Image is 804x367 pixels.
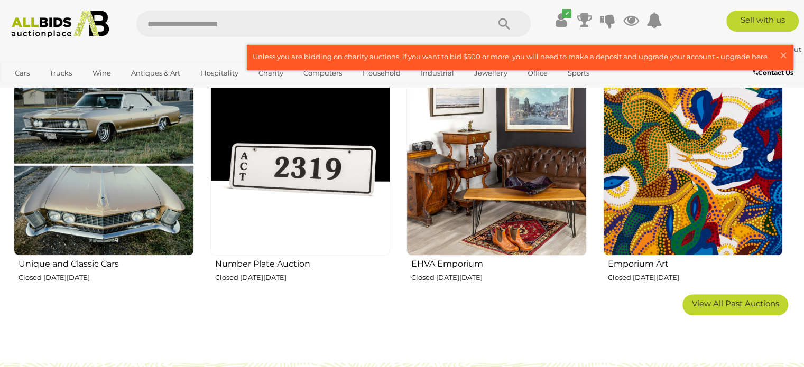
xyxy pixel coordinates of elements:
[553,11,569,30] a: ✔
[124,64,187,82] a: Antiques & Art
[8,82,97,99] a: [GEOGRAPHIC_DATA]
[608,271,783,284] p: Closed [DATE][DATE]
[19,271,194,284] p: Closed [DATE][DATE]
[521,64,555,82] a: Office
[6,11,115,38] img: Allbids.com.au
[411,257,587,269] h2: EHVA Emporium
[603,76,783,256] img: Emporium Art
[608,257,783,269] h2: Emporium Art
[726,11,799,32] a: Sell with us
[406,75,587,286] a: EHVA Emporium Closed [DATE][DATE]
[297,64,349,82] a: Computers
[215,257,391,269] h2: Number Plate Auction
[753,69,793,77] b: Contact Us
[779,45,788,65] span: ×
[414,64,461,82] a: Industrial
[411,271,587,284] p: Closed [DATE][DATE]
[682,294,788,315] a: View All Past Auctions
[692,298,779,308] span: View All Past Auctions
[252,64,290,82] a: Charity
[561,64,596,82] a: Sports
[210,75,391,286] a: Number Plate Auction Closed [DATE][DATE]
[14,76,194,256] img: Unique and Classic Cars
[406,76,587,256] img: EHVA Emporium
[13,75,194,286] a: Unique and Classic Cars Closed [DATE][DATE]
[562,9,571,18] i: ✔
[194,64,245,82] a: Hospitality
[86,64,118,82] a: Wine
[43,64,79,82] a: Trucks
[8,64,36,82] a: Cars
[356,64,408,82] a: Household
[19,257,194,269] h2: Unique and Classic Cars
[478,11,531,37] button: Search
[210,76,391,256] img: Number Plate Auction
[603,75,783,286] a: Emporium Art Closed [DATE][DATE]
[215,271,391,284] p: Closed [DATE][DATE]
[753,67,796,79] a: Contact Us
[467,64,514,82] a: Jewellery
